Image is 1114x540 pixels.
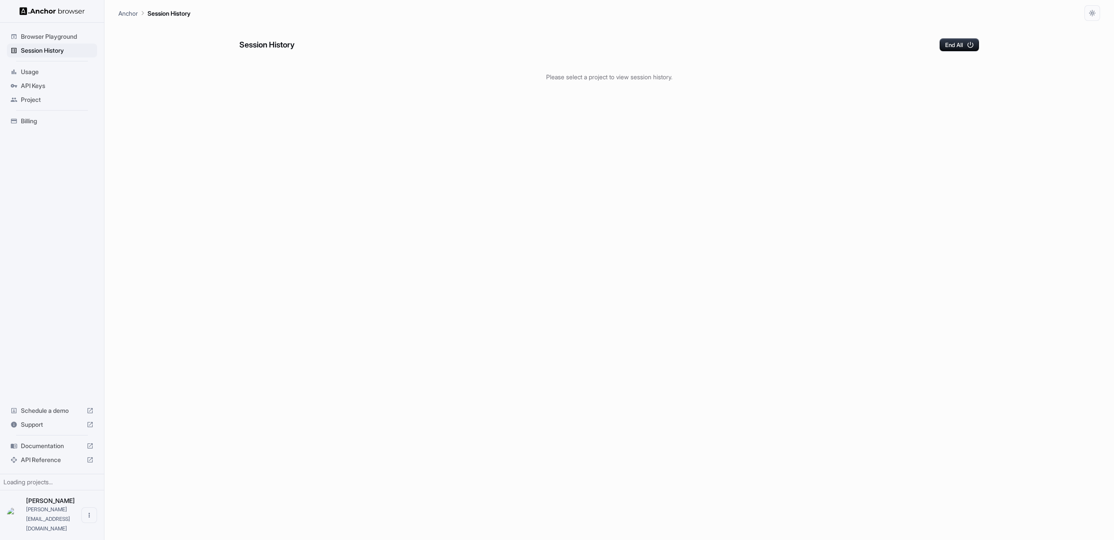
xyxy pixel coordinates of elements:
[21,456,83,464] span: API Reference
[7,404,97,418] div: Schedule a demo
[239,72,979,81] p: Please select a project to view session history.
[3,478,101,486] div: Loading projects...
[21,406,83,415] span: Schedule a demo
[21,81,94,90] span: API Keys
[26,506,70,532] span: ron@sentra.io
[21,46,94,55] span: Session History
[20,7,85,15] img: Anchor Logo
[21,95,94,104] span: Project
[7,93,97,107] div: Project
[118,8,191,18] nav: breadcrumb
[21,420,83,429] span: Support
[21,117,94,125] span: Billing
[7,44,97,57] div: Session History
[7,65,97,79] div: Usage
[21,32,94,41] span: Browser Playground
[81,507,97,523] button: Open menu
[7,439,97,453] div: Documentation
[7,507,23,523] img: Ron Reiter
[26,497,75,504] span: Ron Reiter
[7,418,97,432] div: Support
[118,9,138,18] p: Anchor
[148,9,191,18] p: Session History
[7,79,97,93] div: API Keys
[21,67,94,76] span: Usage
[239,39,295,51] h6: Session History
[7,453,97,467] div: API Reference
[7,30,97,44] div: Browser Playground
[21,442,83,450] span: Documentation
[7,114,97,128] div: Billing
[940,38,979,51] button: End All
